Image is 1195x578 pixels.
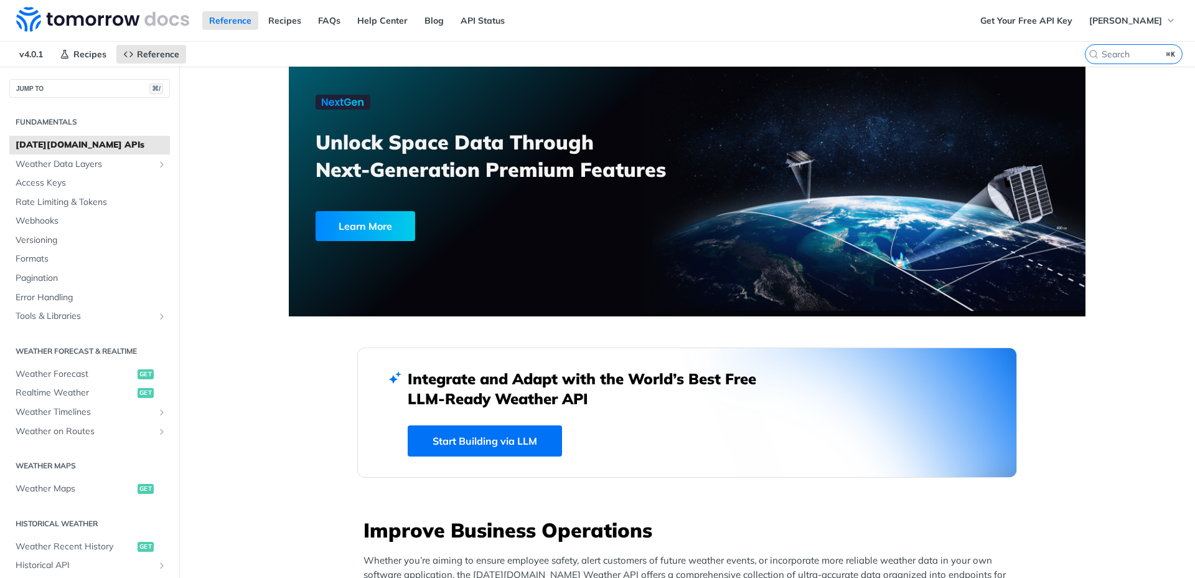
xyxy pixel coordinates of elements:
img: Tomorrow.io Weather API Docs [16,7,189,32]
a: Realtime Weatherget [9,384,170,402]
a: Weather TimelinesShow subpages for Weather Timelines [9,403,170,422]
span: get [138,388,154,398]
a: Tools & LibrariesShow subpages for Tools & Libraries [9,307,170,326]
button: [PERSON_NAME] [1082,11,1183,30]
h2: Weather Maps [9,460,170,471]
button: Show subpages for Weather on Routes [157,427,167,437]
span: Webhooks [16,215,167,227]
span: Reference [137,49,179,60]
a: Weather Mapsget [9,480,170,498]
a: Weather Forecastget [9,365,170,384]
button: Show subpages for Weather Timelines [157,407,167,417]
button: JUMP TO⌘/ [9,79,170,98]
span: Weather Timelines [16,406,154,419]
a: FAQs [311,11,347,30]
a: Pagination [9,269,170,288]
h2: Fundamentals [9,116,170,128]
a: Recipes [261,11,308,30]
a: [DATE][DOMAIN_NAME] APIs [9,136,170,154]
a: Versioning [9,231,170,250]
span: [DATE][DOMAIN_NAME] APIs [16,139,167,151]
span: Weather on Routes [16,425,154,438]
h3: Improve Business Operations [363,516,1017,544]
a: Get Your Free API Key [973,11,1079,30]
span: Rate Limiting & Tokens [16,196,167,209]
a: Weather Recent Historyget [9,538,170,556]
a: Webhooks [9,212,170,230]
a: Help Center [350,11,415,30]
a: Historical APIShow subpages for Historical API [9,556,170,575]
h2: Integrate and Adapt with the World’s Best Free LLM-Ready Weather API [408,369,775,409]
div: Learn More [316,211,415,241]
span: Realtime Weather [16,387,134,399]
span: [PERSON_NAME] [1089,15,1162,26]
span: Weather Recent History [16,541,134,553]
h2: Historical Weather [9,518,170,529]
a: Rate Limiting & Tokens [9,193,170,212]
span: Tools & Libraries [16,310,154,323]
span: get [138,369,154,379]
button: Show subpages for Historical API [157,561,167,571]
h3: Unlock Space Data Through Next-Generation Premium Features [316,128,701,183]
span: v4.0.1 [12,45,50,64]
a: Reference [116,45,186,64]
span: Pagination [16,272,167,285]
a: Access Keys [9,174,170,192]
span: Access Keys [16,177,167,189]
button: Show subpages for Tools & Libraries [157,311,167,321]
a: Error Handling [9,288,170,307]
a: Weather on RoutesShow subpages for Weather on Routes [9,422,170,441]
a: Weather Data LayersShow subpages for Weather Data Layers [9,155,170,174]
span: Versioning [16,234,167,247]
a: Learn More [316,211,624,241]
svg: Search [1089,49,1099,59]
span: Weather Forecast [16,368,134,381]
span: Recipes [73,49,106,60]
a: Reference [202,11,258,30]
span: Formats [16,253,167,265]
img: NextGen [316,95,370,110]
span: Weather Maps [16,483,134,495]
a: API Status [454,11,512,30]
span: get [138,484,154,494]
span: ⌘/ [149,83,163,94]
a: Blog [418,11,451,30]
a: Start Building via LLM [408,425,562,457]
a: Formats [9,250,170,268]
h2: Weather Forecast & realtime [9,346,170,357]
span: Weather Data Layers [16,158,154,171]
span: Historical API [16,559,154,572]
kbd: ⌘K [1163,48,1179,60]
a: Recipes [53,45,113,64]
span: get [138,542,154,552]
span: Error Handling [16,291,167,304]
button: Show subpages for Weather Data Layers [157,159,167,169]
